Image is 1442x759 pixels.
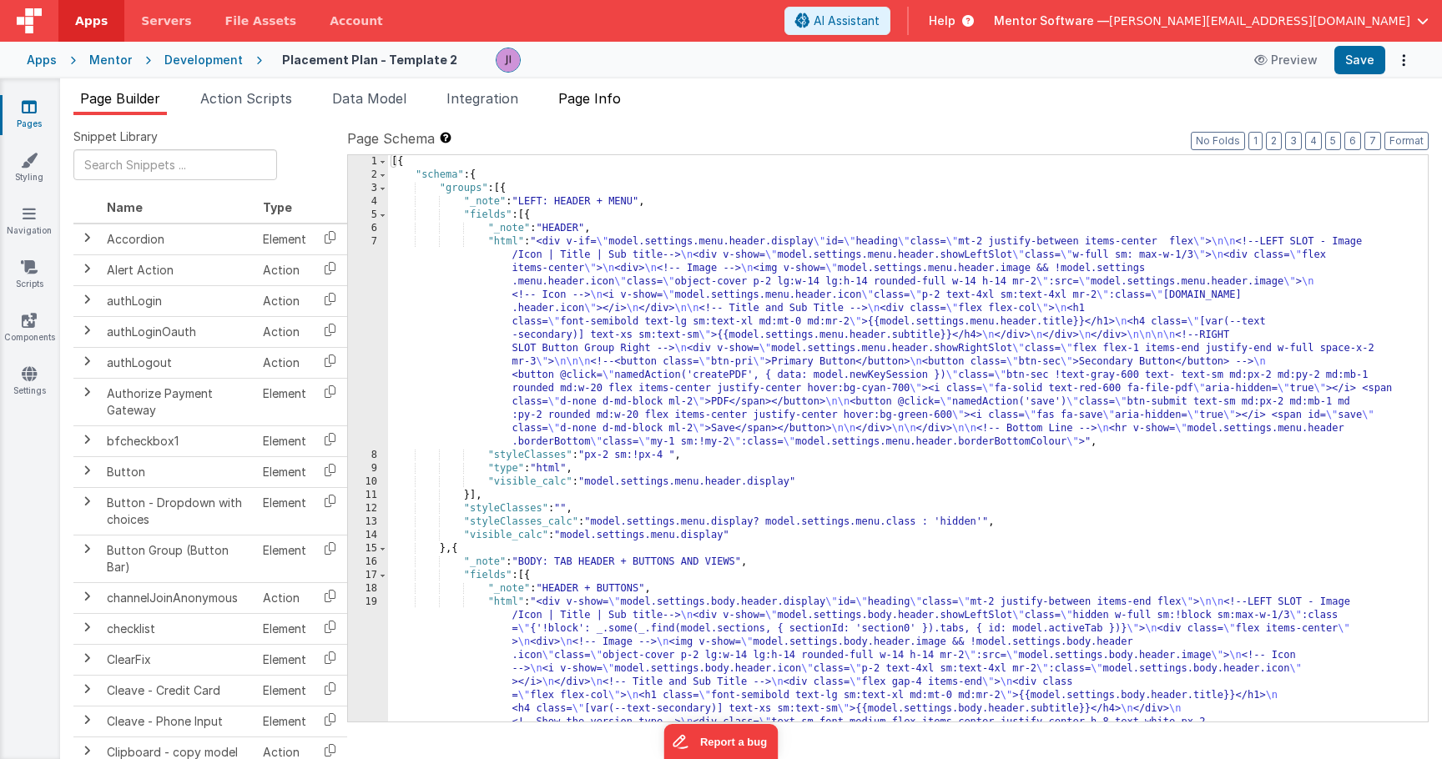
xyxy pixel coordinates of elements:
[100,675,256,706] td: Cleave - Credit Card
[558,90,621,107] span: Page Info
[348,235,388,449] div: 7
[256,224,313,255] td: Element
[348,195,388,209] div: 4
[348,449,388,462] div: 8
[27,52,57,68] div: Apps
[1109,13,1410,29] span: [PERSON_NAME][EMAIL_ADDRESS][DOMAIN_NAME]
[1244,47,1328,73] button: Preview
[75,13,108,29] span: Apps
[1364,132,1381,150] button: 7
[256,706,313,736] td: Element
[200,90,292,107] span: Action Scripts
[348,542,388,555] div: 15
[80,90,160,107] span: Page Builder
[256,613,313,644] td: Element
[107,200,143,214] span: Name
[100,487,256,535] td: Button - Dropdown with choices
[994,13,1429,29] button: Mentor Software — [PERSON_NAME][EMAIL_ADDRESS][DOMAIN_NAME]
[348,182,388,195] div: 3
[1191,132,1245,150] button: No Folds
[1344,132,1361,150] button: 6
[348,462,388,475] div: 9
[1325,132,1341,150] button: 5
[89,52,132,68] div: Mentor
[100,535,256,582] td: Button Group (Button Bar)
[282,53,457,66] h4: Placement Plan - Template 2
[256,316,313,347] td: Action
[100,706,256,736] td: Cleave - Phone Input
[1266,132,1282,150] button: 2
[348,168,388,182] div: 2
[73,128,158,145] span: Snippet Library
[348,489,388,502] div: 11
[348,582,388,596] div: 18
[347,128,435,148] span: Page Schema
[100,316,256,347] td: authLoginOauth
[164,52,243,68] div: Development
[814,13,880,29] span: AI Assistant
[929,13,955,29] span: Help
[141,13,191,29] span: Servers
[348,222,388,235] div: 6
[348,502,388,515] div: 12
[446,90,518,107] span: Integration
[1305,132,1322,150] button: 4
[1285,132,1302,150] button: 3
[497,48,520,72] img: 6c3d48e323fef8557f0b76cc516e01c7
[348,475,388,489] div: 10
[256,425,313,456] td: Element
[256,285,313,316] td: Action
[100,254,256,285] td: Alert Action
[256,487,313,535] td: Element
[100,425,256,456] td: bfcheckbox1
[100,582,256,613] td: channelJoinAnonymous
[332,90,406,107] span: Data Model
[1392,48,1415,72] button: Options
[784,7,890,35] button: AI Assistant
[348,569,388,582] div: 17
[256,254,313,285] td: Action
[100,456,256,487] td: Button
[100,378,256,425] td: Authorize Payment Gateway
[263,200,292,214] span: Type
[100,224,256,255] td: Accordion
[225,13,297,29] span: File Assets
[256,535,313,582] td: Element
[348,515,388,529] div: 13
[256,582,313,613] td: Action
[256,456,313,487] td: Element
[348,529,388,542] div: 14
[994,13,1109,29] span: Mentor Software —
[100,613,256,644] td: checklist
[100,285,256,316] td: authLogin
[256,347,313,378] td: Action
[664,724,779,759] iframe: Marker.io feedback button
[256,675,313,706] td: Element
[256,378,313,425] td: Element
[348,209,388,222] div: 5
[256,644,313,675] td: Element
[100,347,256,378] td: authLogout
[1248,132,1263,150] button: 1
[1334,46,1385,74] button: Save
[73,149,277,180] input: Search Snippets ...
[348,555,388,569] div: 16
[348,155,388,168] div: 1
[100,644,256,675] td: ClearFix
[1384,132,1429,150] button: Format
